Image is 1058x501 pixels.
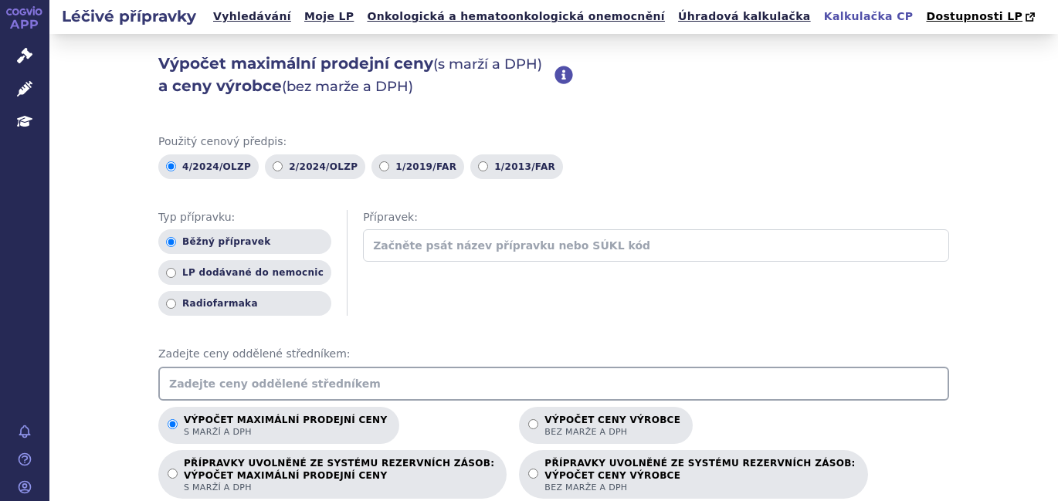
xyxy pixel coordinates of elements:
input: 4/2024/OLZP [166,161,176,171]
span: Zadejte ceny oddělené středníkem: [158,347,949,362]
strong: VÝPOČET CENY VÝROBCE [544,469,855,482]
span: Typ přípravku: [158,210,331,225]
input: Běžný přípravek [166,237,176,247]
label: LP dodávané do nemocnic [158,260,331,285]
strong: VÝPOČET MAXIMÁLNÍ PRODEJNÍ CENY [184,469,494,482]
span: s marží a DPH [184,426,387,438]
p: Výpočet maximální prodejní ceny [184,415,387,438]
label: 1/2013/FAR [470,154,563,179]
a: Dostupnosti LP [921,6,1043,28]
p: PŘÍPRAVKY UVOLNĚNÉ ZE SYSTÉMU REZERVNÍCH ZÁSOB: [184,458,494,493]
span: Použitý cenový předpis: [158,134,949,150]
span: s marží a DPH [184,482,494,493]
a: Úhradová kalkulačka [673,6,816,27]
p: Výpočet ceny výrobce [544,415,680,438]
label: Běžný přípravek [158,229,331,254]
span: (s marží a DPH) [433,56,542,73]
span: Dostupnosti LP [926,10,1022,22]
p: PŘÍPRAVKY UVOLNĚNÉ ZE SYSTÉMU REZERVNÍCH ZÁSOB: [544,458,855,493]
h2: Výpočet maximální prodejní ceny a ceny výrobce [158,52,554,97]
a: Moje LP [300,6,358,27]
a: Vyhledávání [209,6,296,27]
label: 2/2024/OLZP [265,154,365,179]
label: 4/2024/OLZP [158,154,259,179]
input: Výpočet ceny výrobcebez marže a DPH [528,419,538,429]
a: Kalkulačka CP [819,6,918,27]
label: 1/2019/FAR [371,154,464,179]
input: Výpočet maximální prodejní cenys marží a DPH [168,419,178,429]
input: PŘÍPRAVKY UVOLNĚNÉ ZE SYSTÉMU REZERVNÍCH ZÁSOB:VÝPOČET MAXIMÁLNÍ PRODEJNÍ CENYs marží a DPH [168,469,178,479]
h2: Léčivé přípravky [49,5,209,27]
span: Přípravek: [363,210,949,225]
label: Radiofarmaka [158,291,331,316]
input: LP dodávané do nemocnic [166,268,176,278]
input: PŘÍPRAVKY UVOLNĚNÉ ZE SYSTÉMU REZERVNÍCH ZÁSOB:VÝPOČET CENY VÝROBCEbez marže a DPH [528,469,538,479]
span: (bez marže a DPH) [282,78,413,95]
input: Radiofarmaka [166,299,176,309]
span: bez marže a DPH [544,482,855,493]
input: Začněte psát název přípravku nebo SÚKL kód [363,229,949,262]
input: Zadejte ceny oddělené středníkem [158,367,949,401]
input: 1/2013/FAR [478,161,488,171]
span: bez marže a DPH [544,426,680,438]
input: 2/2024/OLZP [273,161,283,171]
input: 1/2019/FAR [379,161,389,171]
a: Onkologická a hematoonkologická onemocnění [362,6,670,27]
